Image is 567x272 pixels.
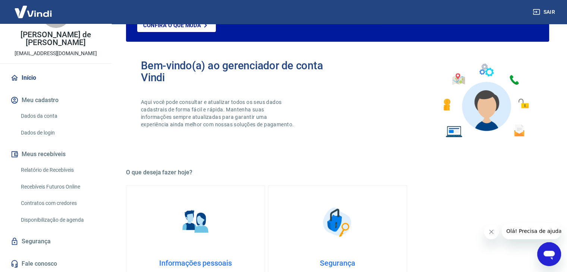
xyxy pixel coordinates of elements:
[437,60,534,142] img: Imagem de um avatar masculino com diversos icones exemplificando as funcionalidades do gerenciado...
[9,92,103,108] button: Meu cadastro
[18,212,103,228] a: Disponibilização de agenda
[4,5,63,11] span: Olá! Precisa de ajuda?
[9,233,103,250] a: Segurança
[18,179,103,194] a: Recebíveis Futuros Online
[319,203,356,241] img: Segurança
[280,259,395,268] h4: Segurança
[137,19,216,32] a: Confira o que muda
[484,224,499,239] iframe: Fechar mensagem
[18,196,103,211] a: Contratos com credores
[18,108,103,124] a: Dados da conta
[138,259,253,268] h4: Informações pessoais
[9,146,103,162] button: Meus recebíveis
[15,50,97,57] p: [EMAIL_ADDRESS][DOMAIN_NAME]
[126,169,549,176] h5: O que deseja fazer hoje?
[9,256,103,272] a: Fale conosco
[6,31,105,47] p: [PERSON_NAME] de [PERSON_NAME]
[143,22,201,29] p: Confira o que muda
[177,203,214,241] img: Informações pessoais
[18,125,103,140] a: Dados de login
[531,5,558,19] button: Sair
[502,223,561,239] iframe: Mensagem da empresa
[141,60,338,83] h2: Bem-vindo(a) ao gerenciador de conta Vindi
[9,70,103,86] a: Início
[9,0,57,23] img: Vindi
[141,98,295,128] p: Aqui você pode consultar e atualizar todos os seus dados cadastrais de forma fácil e rápida. Mant...
[18,162,103,178] a: Relatório de Recebíveis
[537,242,561,266] iframe: Botão para abrir a janela de mensagens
